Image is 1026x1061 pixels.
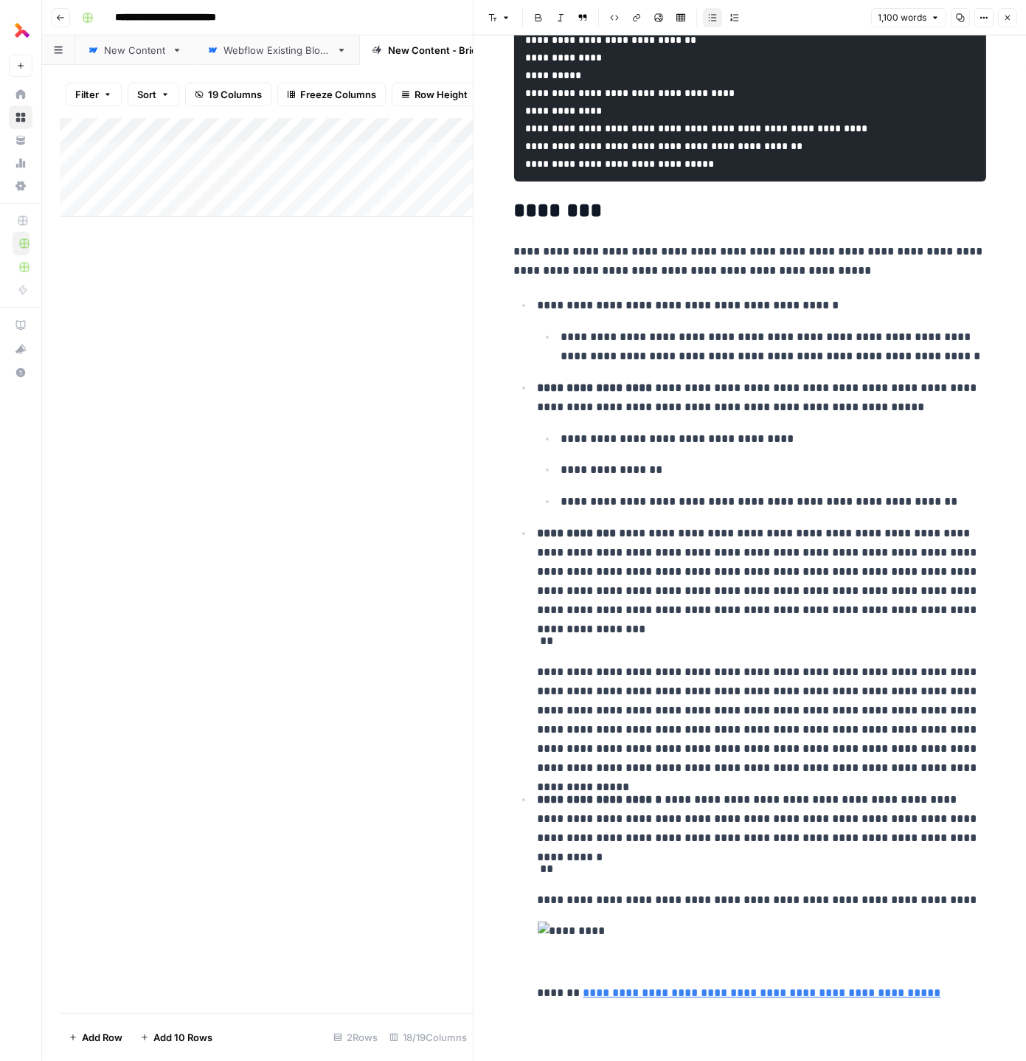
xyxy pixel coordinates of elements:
div: Webflow Existing Blogs [223,43,330,58]
div: 2 Rows [327,1026,384,1049]
button: Help + Support [9,361,32,384]
button: What's new? [9,337,32,361]
a: Browse [9,106,32,129]
a: Home [9,83,32,106]
a: Your Data [9,128,32,152]
button: 19 Columns [185,83,271,106]
span: 19 Columns [208,87,262,102]
img: Thoughtful AI Content Engine Logo [9,17,35,44]
div: New Content - Brief Included [388,43,524,58]
button: Row Height [392,83,477,106]
span: Filter [75,87,99,102]
span: Freeze Columns [300,87,376,102]
span: Sort [137,87,156,102]
button: Workspace: Thoughtful AI Content Engine [9,12,32,49]
a: New Content - Brief Included [359,35,552,65]
button: Freeze Columns [277,83,386,106]
span: Add Row [82,1030,122,1045]
a: Usage [9,151,32,175]
span: Row Height [415,87,468,102]
button: Filter [66,83,122,106]
button: Sort [128,83,179,106]
a: Webflow Existing Blogs [195,35,359,65]
button: 1,100 words [871,8,946,27]
span: 1,100 words [878,11,926,24]
a: AirOps Academy [9,314,32,337]
button: Add Row [60,1026,131,1049]
a: Settings [9,174,32,198]
a: New Content [75,35,195,65]
button: Add 10 Rows [131,1026,221,1049]
div: What's new? [10,338,32,360]
span: Add 10 Rows [153,1030,212,1045]
div: 18/19 Columns [384,1026,473,1049]
div: New Content [104,43,166,58]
